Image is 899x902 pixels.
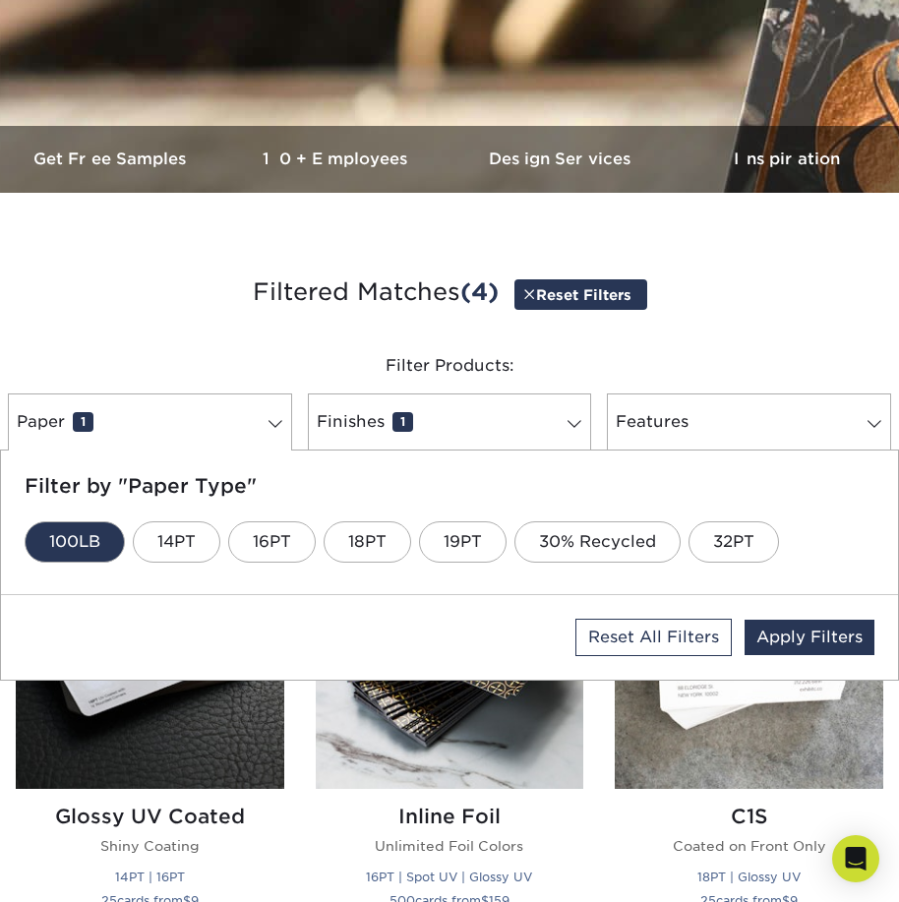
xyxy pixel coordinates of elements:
[449,126,675,192] a: Design Services
[73,412,93,432] span: 1
[308,393,592,451] a: Finishes1
[392,412,413,432] span: 1
[575,619,732,656] a: Reset All Filters
[514,279,647,310] a: Reset Filters
[15,264,884,315] h3: Filtered Matches
[16,836,284,856] p: Shiny Coating
[133,521,220,563] a: 14PT
[615,805,883,828] h2: C1S
[25,474,874,498] h5: Filter by "Paper Type"
[115,870,185,884] small: 14PT | 16PT
[607,393,891,451] a: Features
[460,277,499,306] span: (4)
[745,620,874,655] a: Apply Filters
[449,150,675,168] h3: Design Services
[316,805,584,828] h2: Inline Foil
[16,805,284,828] h2: Glossy UV Coated
[25,521,125,563] a: 100LB
[228,521,316,563] a: 16PT
[316,836,584,856] p: Unlimited Foil Colors
[324,521,411,563] a: 18PT
[689,521,779,563] a: 32PT
[225,150,450,168] h3: 10+ Employees
[366,870,532,884] small: 16PT | Spot UV | Glossy UV
[419,521,507,563] a: 19PT
[832,835,879,882] div: Open Intercom Messenger
[514,521,681,563] a: 30% Recycled
[8,393,292,451] a: Paper1
[225,126,450,192] a: 10+ Employees
[697,870,801,884] small: 18PT | Glossy UV
[615,836,883,856] p: Coated on Front Only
